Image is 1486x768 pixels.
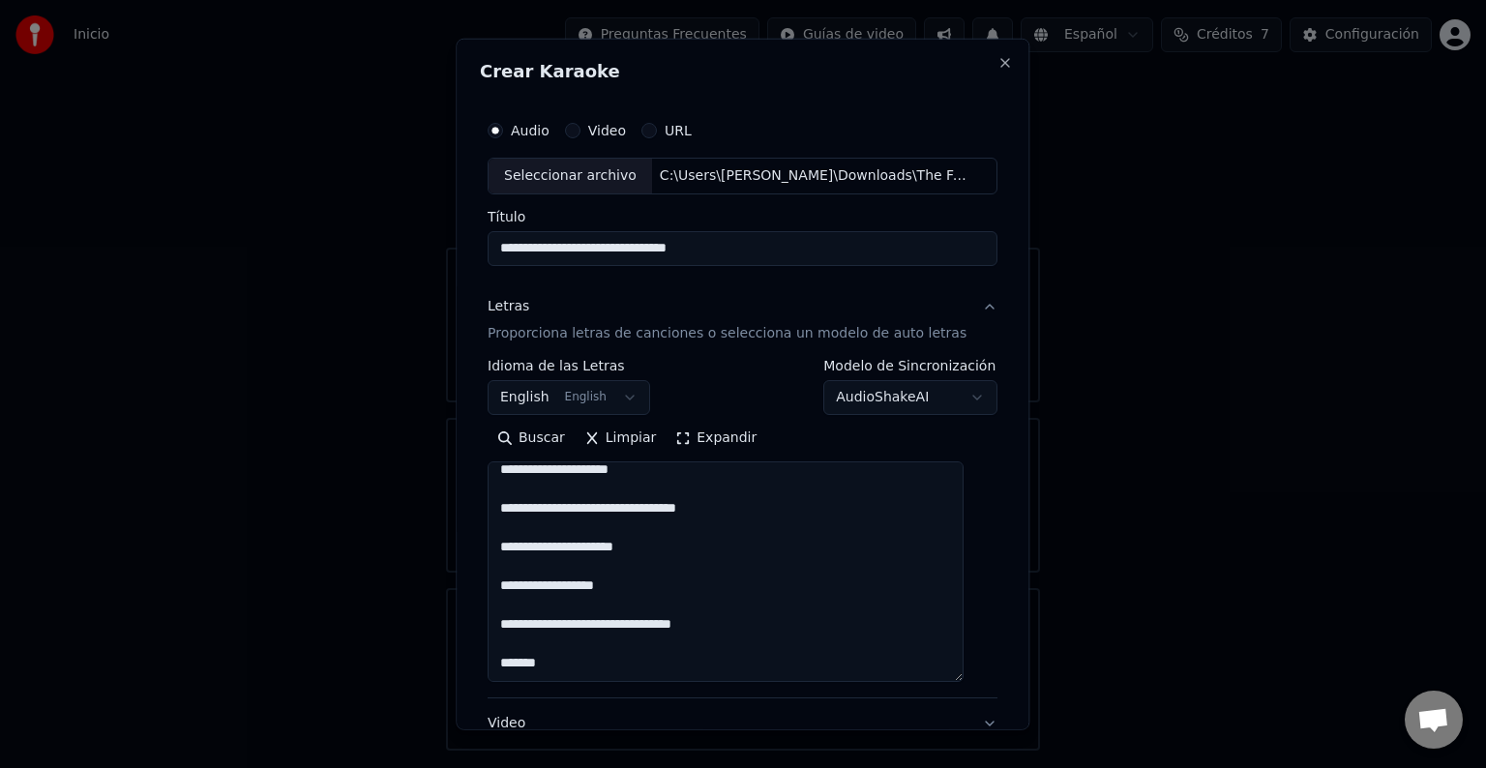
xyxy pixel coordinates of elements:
div: LetrasProporciona letras de canciones o selecciona un modelo de auto letras [488,359,997,697]
button: Limpiar [575,423,666,454]
label: Modelo de Sincronización [824,359,998,372]
div: Letras [488,297,529,316]
label: Audio [511,124,550,137]
label: URL [665,124,692,137]
h2: Crear Karaoke [480,63,1005,80]
button: LetrasProporciona letras de canciones o selecciona un modelo de auto letras [488,281,997,359]
button: Expandir [667,423,767,454]
div: C:\Users\[PERSON_NAME]\Downloads\The Fate of [PERSON_NAME] - [PERSON_NAME].mp3 [652,166,981,186]
button: Buscar [488,423,575,454]
label: Título [488,210,997,223]
label: Idioma de las Letras [488,359,650,372]
div: Seleccionar archivo [489,159,652,193]
label: Video [588,124,626,137]
p: Proporciona letras de canciones o selecciona un modelo de auto letras [488,324,966,343]
div: Video [488,714,879,760]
